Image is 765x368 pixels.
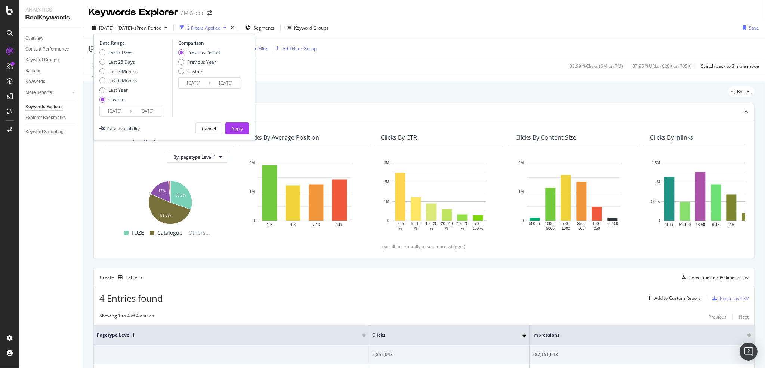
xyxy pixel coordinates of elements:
text: 101+ [665,223,674,227]
span: 4 Entries found [99,292,163,304]
text: 1000 [562,227,570,231]
div: Create [100,271,146,283]
button: 2 Filters Applied [177,22,229,34]
div: Last 28 Days [108,59,135,65]
input: Start Date [100,106,130,116]
text: 1-3 [267,223,272,227]
a: Overview [25,34,77,42]
text: 0 [387,219,389,223]
text: 0 - 100 [607,222,619,226]
input: Start Date [179,78,209,88]
text: 7-10 [312,223,320,227]
div: Last 6 Months [108,77,138,84]
span: Others... [185,228,213,237]
text: 1.5M [652,161,660,165]
div: 5,852,043 [372,351,526,358]
svg: A chart. [112,177,228,225]
span: pagetype Level 1 [97,332,351,338]
input: End Date [211,78,241,88]
div: Previous [709,314,727,320]
div: Clicks By Average Position [246,134,319,141]
button: [DATE] - [DATE]vsPrev. Period [89,22,170,34]
text: 20 - 40 [441,222,453,226]
a: More Reports [25,89,70,97]
div: Keywords [25,78,45,86]
text: 250 [594,227,600,231]
div: Table [126,275,137,280]
text: 51.3% [160,213,171,218]
div: Add Filter Group [283,45,317,52]
div: Keyword Sampling [25,128,64,136]
text: 30.2% [175,193,186,197]
text: 1M [519,190,524,194]
div: Content Performance [25,45,69,53]
text: 2-5 [729,223,734,227]
div: Custom [178,68,220,74]
text: 3M [384,161,389,165]
text: % [461,227,464,231]
text: 1M [384,200,389,204]
div: More Reports [25,89,52,97]
text: 6-15 [712,223,720,227]
div: arrow-right-arrow-left [207,10,212,16]
button: Apply [225,122,249,134]
div: RealKeywords [25,13,77,22]
svg: A chart. [246,159,363,232]
div: Explorer Bookmarks [25,114,66,122]
input: End Date [132,106,162,116]
div: Clicks By Content Size [515,134,576,141]
text: 1000 - [545,222,556,226]
button: Keyword Groups [284,22,331,34]
text: 51-100 [679,223,691,227]
span: Impressions [533,332,736,338]
div: Clicks By Inlinks [650,134,693,141]
text: 250 - [577,222,586,226]
div: Comparison [178,40,243,46]
a: Keyword Groups [25,56,77,64]
div: Last 3 Months [99,68,138,74]
text: 100 % [473,227,483,231]
text: % [414,227,417,231]
div: 2 Filters Applied [187,25,220,31]
button: By: pagetype Level 1 [167,151,228,163]
div: Cancel [202,125,216,132]
div: (scroll horizontally to see more widgets) [103,243,745,250]
span: Segments [253,25,274,31]
div: Previous Year [187,59,216,65]
div: Custom [108,96,124,103]
text: 2M [250,161,255,165]
div: Last 3 Months [108,68,138,74]
text: 500K [651,200,660,204]
text: 1M [250,190,255,194]
div: Export as CSV [720,295,749,302]
text: 0 [522,219,524,223]
button: Save [740,22,759,34]
div: Last Year [108,87,128,93]
div: times [229,24,236,31]
span: Catalogue [157,228,182,237]
svg: A chart. [515,159,632,232]
text: 4-6 [290,223,296,227]
text: % [445,227,448,231]
div: Data availability [107,125,140,132]
text: 5 - 10 [411,222,421,226]
div: Switch back to Simple mode [701,63,759,69]
div: Save [749,25,759,31]
span: By: pagetype Level 1 [173,154,216,160]
a: Ranking [25,67,77,75]
button: Previous [709,313,727,322]
div: 87.95 % URLs ( 620K on 705K ) [632,63,692,69]
text: 17% [158,189,166,193]
div: Keyword Groups [25,56,59,64]
div: Showing 1 to 4 of 4 entries [99,313,154,322]
button: Apply [89,60,111,72]
text: 0 [658,219,660,223]
text: % [399,227,402,231]
text: 40 - 70 [457,222,469,226]
div: Add Filter [249,45,269,52]
button: Segments [242,22,277,34]
text: 70 - [475,222,481,226]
